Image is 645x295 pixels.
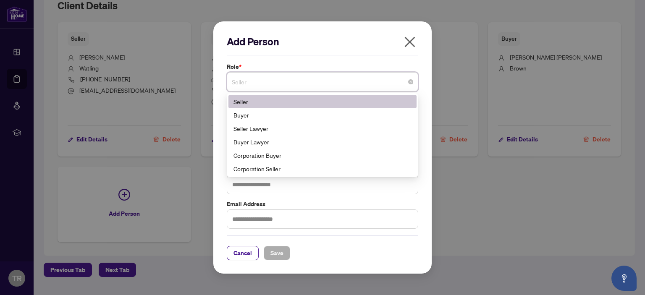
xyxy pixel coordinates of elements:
[611,266,637,291] button: Open asap
[232,74,413,90] span: Seller
[233,164,412,173] div: Corporation Seller
[228,135,417,149] div: Buyer Lawyer
[228,149,417,162] div: Corporation Buyer
[233,97,412,106] div: Seller
[233,110,412,120] div: Buyer
[408,79,413,84] span: close-circle
[228,162,417,175] div: Corporation Seller
[228,108,417,122] div: Buyer
[233,246,252,260] span: Cancel
[228,95,417,108] div: Seller
[233,151,412,160] div: Corporation Buyer
[227,35,418,48] h2: Add Person
[227,246,259,260] button: Cancel
[228,122,417,135] div: Seller Lawyer
[227,199,418,209] label: Email Address
[227,62,418,71] label: Role
[233,137,412,146] div: Buyer Lawyer
[403,35,417,49] span: close
[233,124,412,133] div: Seller Lawyer
[264,246,290,260] button: Save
